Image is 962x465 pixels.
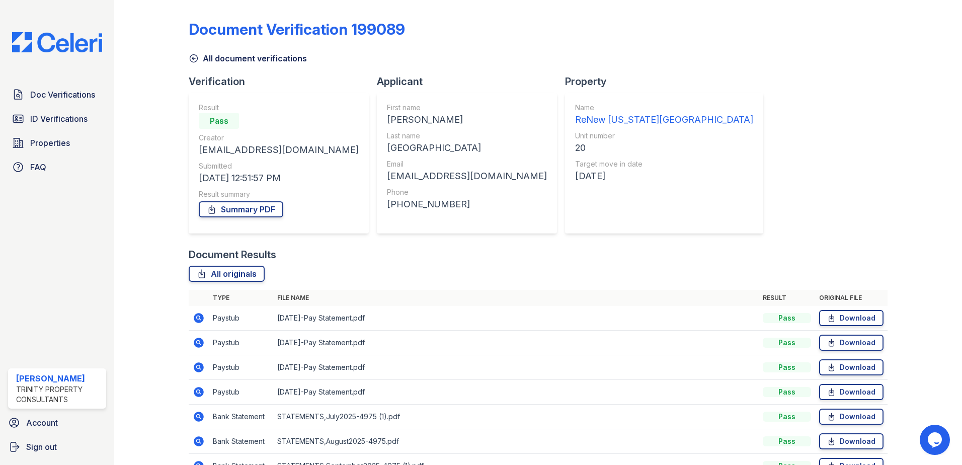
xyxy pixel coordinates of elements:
[387,169,547,183] div: [EMAIL_ADDRESS][DOMAIN_NAME]
[199,113,239,129] div: Pass
[209,405,273,429] td: Bank Statement
[16,372,102,384] div: [PERSON_NAME]
[189,20,405,38] div: Document Verification 199089
[189,52,307,64] a: All document verifications
[387,159,547,169] div: Email
[273,290,759,306] th: File name
[26,441,57,453] span: Sign out
[8,109,106,129] a: ID Verifications
[575,103,753,127] a: Name ReNew [US_STATE][GEOGRAPHIC_DATA]
[273,429,759,454] td: STATEMENTS,August2025-4975.pdf
[763,338,811,348] div: Pass
[273,331,759,355] td: [DATE]-Pay Statement.pdf
[199,171,359,185] div: [DATE] 12:51:57 PM
[819,409,884,425] a: Download
[209,306,273,331] td: Paystub
[209,380,273,405] td: Paystub
[575,131,753,141] div: Unit number
[815,290,888,306] th: Original file
[387,141,547,155] div: [GEOGRAPHIC_DATA]
[575,141,753,155] div: 20
[387,187,547,197] div: Phone
[387,197,547,211] div: [PHONE_NUMBER]
[819,310,884,326] a: Download
[819,359,884,375] a: Download
[387,113,547,127] div: [PERSON_NAME]
[199,201,283,217] a: Summary PDF
[199,103,359,113] div: Result
[377,74,565,89] div: Applicant
[763,412,811,422] div: Pass
[273,355,759,380] td: [DATE]-Pay Statement.pdf
[209,331,273,355] td: Paystub
[30,89,95,101] span: Doc Verifications
[763,313,811,323] div: Pass
[199,161,359,171] div: Submitted
[4,437,110,457] a: Sign out
[575,159,753,169] div: Target move in date
[189,248,276,262] div: Document Results
[819,433,884,449] a: Download
[575,169,753,183] div: [DATE]
[387,131,547,141] div: Last name
[763,362,811,372] div: Pass
[30,113,88,125] span: ID Verifications
[189,266,265,282] a: All originals
[189,74,377,89] div: Verification
[387,103,547,113] div: First name
[209,290,273,306] th: Type
[199,133,359,143] div: Creator
[4,413,110,433] a: Account
[4,32,110,52] img: CE_Logo_Blue-a8612792a0a2168367f1c8372b55b34899dd931a85d93a1a3d3e32e68fde9ad4.png
[819,335,884,351] a: Download
[8,133,106,153] a: Properties
[26,417,58,429] span: Account
[273,380,759,405] td: [DATE]-Pay Statement.pdf
[273,306,759,331] td: [DATE]-Pay Statement.pdf
[920,425,952,455] iframe: chat widget
[16,384,102,405] div: Trinity Property Consultants
[819,384,884,400] a: Download
[209,429,273,454] td: Bank Statement
[209,355,273,380] td: Paystub
[763,387,811,397] div: Pass
[30,161,46,173] span: FAQ
[759,290,815,306] th: Result
[763,436,811,446] div: Pass
[8,85,106,105] a: Doc Verifications
[575,103,753,113] div: Name
[565,74,771,89] div: Property
[8,157,106,177] a: FAQ
[30,137,70,149] span: Properties
[199,143,359,157] div: [EMAIL_ADDRESS][DOMAIN_NAME]
[273,405,759,429] td: STATEMENTS,July2025-4975 (1).pdf
[199,189,359,199] div: Result summary
[575,113,753,127] div: ReNew [US_STATE][GEOGRAPHIC_DATA]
